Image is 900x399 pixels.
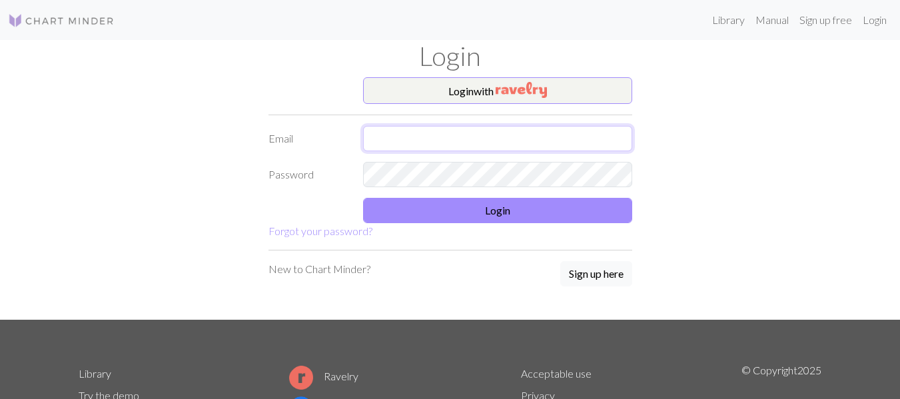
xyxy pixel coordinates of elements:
a: Manual [750,7,794,33]
img: Ravelry [496,82,547,98]
button: Sign up here [560,261,632,286]
a: Library [707,7,750,33]
a: Library [79,367,111,380]
button: Login [363,198,632,223]
a: Ravelry [289,370,358,382]
a: Acceptable use [521,367,592,380]
a: Sign up free [794,7,857,33]
img: Ravelry logo [289,366,313,390]
img: Logo [8,13,115,29]
label: Email [260,126,356,151]
h1: Login [71,40,830,72]
label: Password [260,162,356,187]
button: Loginwith [363,77,632,104]
a: Sign up here [560,261,632,288]
a: Forgot your password? [268,224,372,237]
p: New to Chart Minder? [268,261,370,277]
a: Login [857,7,892,33]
